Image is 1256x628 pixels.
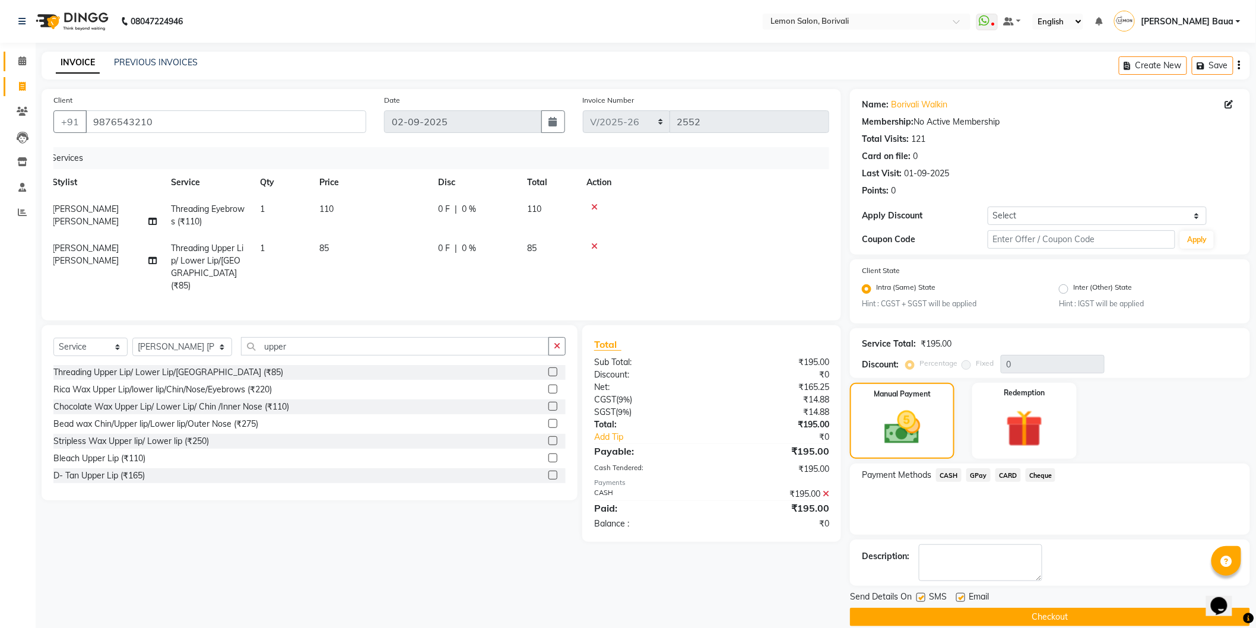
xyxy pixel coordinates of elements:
[53,418,258,430] div: Bead wax Chin/Upper lip/Lower lip/Outer Nose (₹275)
[53,452,145,465] div: Bleach Upper Lip (₹110)
[455,203,457,215] span: |
[712,518,838,530] div: ₹0
[527,204,541,214] span: 110
[260,243,265,253] span: 1
[594,394,616,405] span: CGST
[312,169,431,196] th: Price
[862,359,899,371] div: Discount:
[30,5,112,38] img: logo
[862,150,911,163] div: Card on file:
[583,95,635,106] label: Invoice Number
[1206,581,1244,616] iframe: chat widget
[1073,282,1132,296] label: Inter (Other) State
[862,338,916,350] div: Service Total:
[594,338,621,351] span: Total
[438,203,450,215] span: 0 F
[862,550,909,563] div: Description:
[585,369,712,381] div: Discount:
[966,468,991,482] span: GPay
[969,591,989,605] span: Email
[1192,56,1233,75] button: Save
[874,389,931,399] label: Manual Payment
[45,169,164,196] th: Stylist
[1119,56,1187,75] button: Create New
[862,116,1238,128] div: No Active Membership
[520,169,579,196] th: Total
[53,383,272,396] div: Rica Wax Upper Lip/lower lip/Chin/Nose/Eyebrows (₹220)
[904,167,949,180] div: 01-09-2025
[891,99,947,111] a: Borivali Walkin
[594,407,616,417] span: SGST
[862,299,1041,309] small: Hint : CGST + SGST will be applied
[53,110,87,133] button: +91
[85,110,366,133] input: Search by Name/Mobile/Email/Code
[131,5,183,38] b: 08047224946
[431,169,520,196] th: Disc
[594,478,829,488] div: Payments
[585,381,712,394] div: Net:
[585,418,712,431] div: Total:
[618,407,629,417] span: 9%
[579,169,821,196] th: Action
[319,204,334,214] span: 110
[384,95,400,106] label: Date
[862,210,987,222] div: Apply Discount
[585,518,712,530] div: Balance :
[585,444,712,458] div: Payable:
[53,401,289,413] div: Chocolate Wax Upper Lip/ Lower Lip/ Chin /Inner Nose (₹110)
[913,150,918,163] div: 0
[712,444,838,458] div: ₹195.00
[862,265,900,276] label: Client State
[712,356,838,369] div: ₹195.00
[911,133,925,145] div: 121
[862,185,889,197] div: Points:
[733,431,839,443] div: ₹0
[1180,231,1214,249] button: Apply
[462,203,476,215] span: 0 %
[862,99,889,111] div: Name:
[1026,468,1056,482] span: Cheque
[53,470,145,482] div: D- Tan Upper Lip (₹165)
[319,243,329,253] span: 85
[114,57,198,68] a: PREVIOUS INVOICES
[862,469,931,481] span: Payment Methods
[56,52,100,74] a: INVOICE
[53,366,283,379] div: Threading Upper Lip/ Lower Lip/[GEOGRAPHIC_DATA] (₹85)
[585,463,712,475] div: Cash Tendered:
[585,356,712,369] div: Sub Total:
[52,243,119,266] span: [PERSON_NAME] [PERSON_NAME]
[171,243,243,291] span: Threading Upper Lip/ Lower Lip/[GEOGRAPHIC_DATA] (₹85)
[976,358,994,369] label: Fixed
[585,431,733,443] a: Add Tip
[53,95,72,106] label: Client
[712,381,838,394] div: ₹165.25
[585,406,712,418] div: ( )
[46,147,830,169] div: Services
[619,395,630,404] span: 9%
[712,463,838,475] div: ₹195.00
[52,204,119,227] span: [PERSON_NAME] [PERSON_NAME]
[164,169,253,196] th: Service
[527,243,537,253] span: 85
[876,282,935,296] label: Intra (Same) State
[919,358,957,369] label: Percentage
[936,468,962,482] span: CASH
[862,116,914,128] div: Membership:
[850,608,1250,626] button: Checkout
[438,242,450,255] span: 0 F
[712,488,838,500] div: ₹195.00
[585,394,712,406] div: ( )
[585,501,712,515] div: Paid:
[862,233,987,246] div: Coupon Code
[712,406,838,418] div: ₹14.88
[712,501,838,515] div: ₹195.00
[873,407,932,448] img: _cash.svg
[253,169,312,196] th: Qty
[712,418,838,431] div: ₹195.00
[585,488,712,500] div: CASH
[53,435,209,448] div: Stripless Wax Upper lip/ Lower lip (₹250)
[455,242,457,255] span: |
[1004,388,1045,398] label: Redemption
[850,591,912,605] span: Send Details On
[1059,299,1238,309] small: Hint : IGST will be applied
